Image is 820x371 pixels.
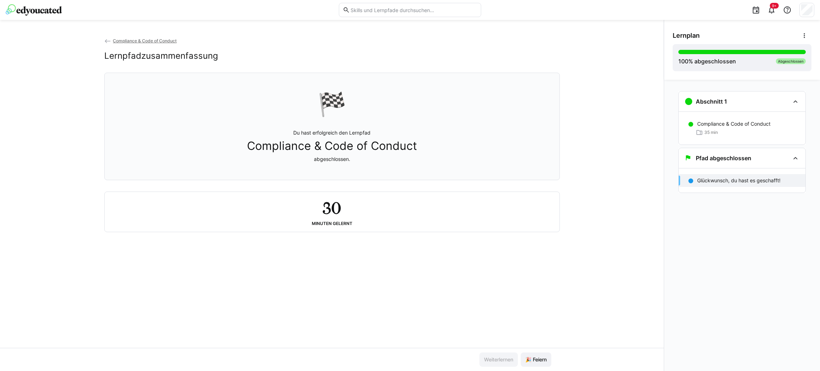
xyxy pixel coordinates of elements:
input: Skills und Lernpfade durchsuchen… [350,7,477,13]
p: Compliance & Code of Conduct [697,120,771,127]
span: Compliance & Code of Conduct [113,38,177,43]
span: Compliance & Code of Conduct [247,139,417,153]
h3: Pfad abgeschlossen [696,155,751,162]
p: Glückwunsch, du hast es geschafft! [697,177,780,184]
span: 🎉 Feiern [524,356,548,363]
div: Minuten gelernt [312,221,352,226]
button: Weiterlernen [479,352,518,367]
h3: Abschnitt 1 [696,98,727,105]
span: 9+ [772,4,777,8]
div: Abgeschlossen [776,58,806,64]
span: 35 min [704,130,718,135]
div: 🏁 [318,90,346,118]
span: 100 [678,58,688,65]
a: Compliance & Code of Conduct [104,38,177,43]
button: 🎉 Feiern [521,352,551,367]
h2: Lernpfadzusammenfassung [104,51,218,61]
h2: 30 [322,198,341,218]
div: % abgeschlossen [678,57,736,66]
span: Lernplan [673,32,700,40]
p: Du hast erfolgreich den Lernpfad abgeschlossen. [247,129,417,163]
span: Weiterlernen [483,356,514,363]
